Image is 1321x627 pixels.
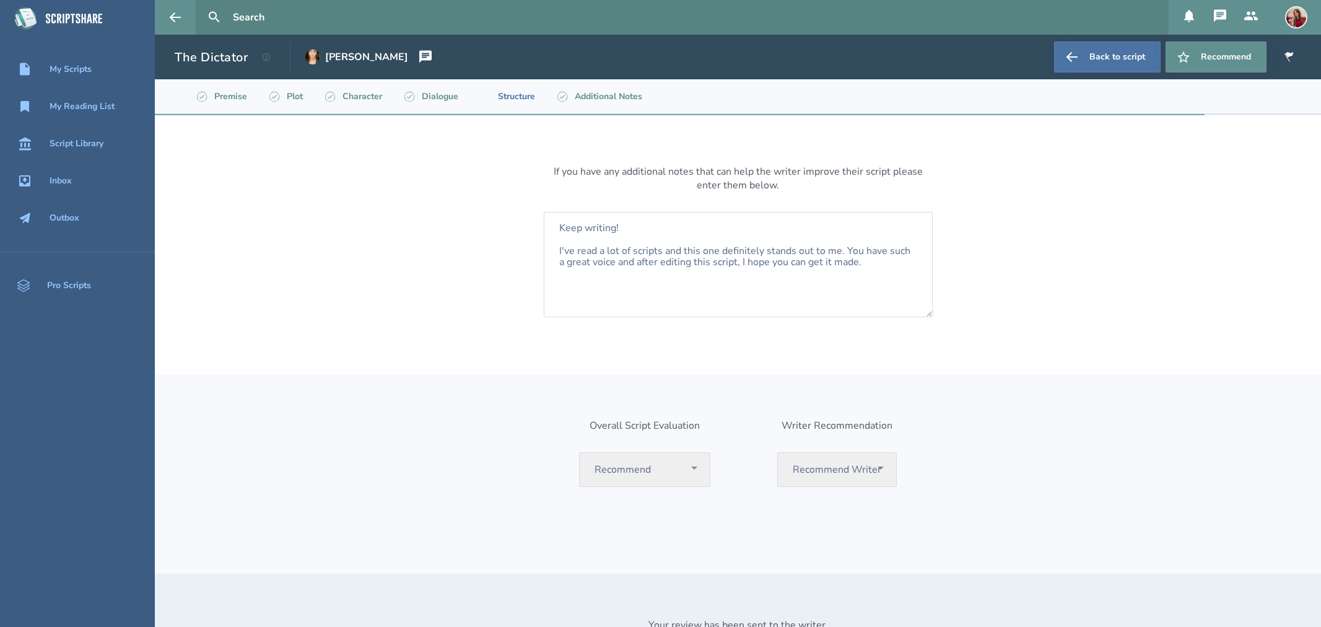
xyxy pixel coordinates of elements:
button: View script details [253,43,280,71]
textarea: Keep writing! I've read a lot of scripts and this one definitely stands out to me. You have such ... [544,212,933,317]
li: Structure [468,79,545,113]
div: Writer Recommendation [782,419,892,432]
img: user_1757479389-crop.jpg [1285,6,1307,28]
li: Premise [185,79,257,113]
a: Back to script [1054,42,1161,72]
h1: The Dictator [175,49,248,66]
a: [PERSON_NAME] [305,43,408,71]
div: If you have any additional notes that can help the writer improve their script please enter them ... [552,165,924,192]
li: Dialogue [392,79,468,113]
div: Overall Script Evaluation [590,419,700,432]
div: [PERSON_NAME] [325,51,408,63]
div: My Scripts [50,64,92,74]
li: Character [313,79,392,113]
div: My Reading List [50,102,115,112]
div: Script Library [50,139,103,149]
div: Pro Scripts [47,281,91,291]
div: Inbox [50,176,72,186]
img: user_1648936165-crop.jpg [305,50,320,64]
button: Recommend [1166,42,1267,72]
div: Outbox [50,213,79,223]
li: Additional Notes [545,79,652,113]
li: Plot [257,79,313,113]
